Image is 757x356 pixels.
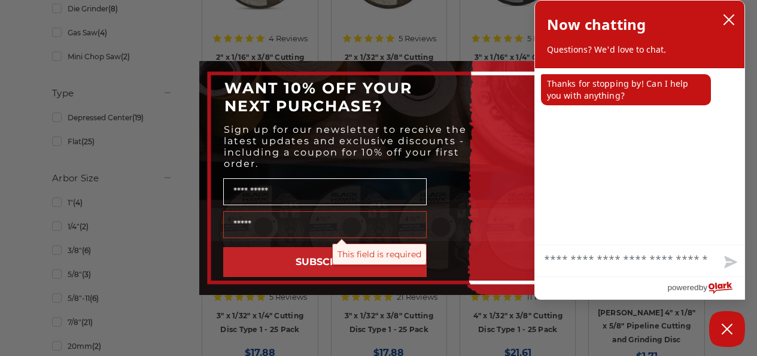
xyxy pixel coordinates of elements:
[699,280,707,295] span: by
[667,277,744,299] a: Powered by Olark
[223,247,427,277] button: SUBSCRIBE
[547,13,646,36] h2: Now chatting
[224,79,412,115] span: WANT 10% OFF YOUR NEXT PURCHASE?
[547,44,732,56] p: Questions? We'd love to chat.
[667,280,698,295] span: powered
[715,249,744,276] button: Send message
[709,311,745,347] button: Close Chatbox
[224,124,467,169] span: Sign up for our newsletter to receive the latest updates and exclusive discounts - including a co...
[541,74,711,105] p: Thanks for stopping by! Can I help you with anything?
[719,11,738,29] button: close chatbox
[535,68,744,245] div: chat
[223,211,427,238] input: Email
